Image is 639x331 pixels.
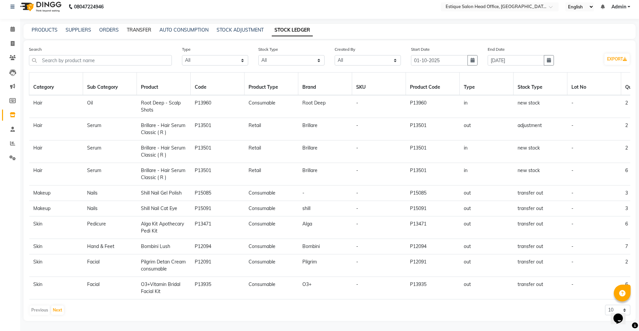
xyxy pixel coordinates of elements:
[272,24,313,36] a: STOCK LEDGER
[460,73,514,95] th: Type
[191,163,245,185] td: P13501
[352,254,406,277] td: -
[83,118,137,140] td: Serum
[191,216,245,239] td: P13471
[514,95,567,118] td: new stock
[298,216,352,239] td: Alga
[245,73,298,95] th: Product Type
[460,140,514,163] td: in
[567,118,621,140] td: -
[514,277,567,299] td: transfer out
[245,216,298,239] td: Consumable
[611,3,626,10] span: Admin
[514,163,567,185] td: new stock
[352,277,406,299] td: -
[298,163,352,185] td: Brillare
[352,239,406,254] td: -
[141,205,177,211] span: Shill Nail Cat Eye
[460,118,514,140] td: out
[298,239,352,254] td: Bombini
[460,254,514,277] td: out
[83,140,137,163] td: Serum
[245,254,298,277] td: Consumable
[191,73,245,95] th: Code
[298,277,352,299] td: O3+
[567,163,621,185] td: -
[406,73,460,95] th: Product Code
[29,201,83,216] td: Makeup
[83,201,137,216] td: Nails
[245,140,298,163] td: Retail
[406,118,460,140] td: P13501
[406,277,460,299] td: P13935
[141,259,186,272] span: Pilgrim Detan Cream consumable
[514,140,567,163] td: new stock
[141,122,185,135] span: Brillare - Hair Serum Classic ( R )
[137,73,191,95] th: Product
[83,239,137,254] td: Hand & Feet
[29,140,83,163] td: Hair
[298,201,352,216] td: shill
[141,145,185,158] span: Brillare - Hair Serum Classic ( R )
[567,277,621,299] td: -
[567,95,621,118] td: -
[604,53,630,65] button: EXPORT
[514,118,567,140] td: adjustment
[567,185,621,201] td: -
[83,216,137,239] td: Pedicure
[298,95,352,118] td: Root Deep
[514,73,567,95] th: Stock Type
[352,216,406,239] td: -
[298,73,352,95] th: Brand
[191,201,245,216] td: P15091
[352,95,406,118] td: -
[460,239,514,254] td: out
[29,277,83,299] td: Skin
[29,46,42,52] label: Search
[298,118,352,140] td: Brillare
[245,201,298,216] td: Consumable
[29,73,83,95] th: Category
[83,185,137,201] td: Nails
[127,27,151,33] a: TRANSFER
[298,254,352,277] td: Pilgrim
[191,185,245,201] td: P15085
[411,46,430,52] label: Start Date
[567,216,621,239] td: -
[83,163,137,185] td: Serum
[29,95,83,118] td: Hair
[335,46,355,52] label: Created By
[191,239,245,254] td: P12094
[32,27,58,33] a: PRODUCTS
[66,27,91,33] a: SUPPLIERS
[182,46,191,52] label: Type
[460,216,514,239] td: out
[406,216,460,239] td: P13471
[245,95,298,118] td: Consumable
[460,201,514,216] td: out
[567,254,621,277] td: -
[352,118,406,140] td: -
[460,185,514,201] td: out
[141,243,170,249] span: Bombini Lush
[245,185,298,201] td: Consumable
[460,95,514,118] td: in
[141,100,181,113] span: Root Deep - Scalp Shots
[191,277,245,299] td: P13935
[83,254,137,277] td: Facial
[245,163,298,185] td: Retail
[460,163,514,185] td: in
[514,239,567,254] td: transfer out
[514,185,567,201] td: transfer out
[567,239,621,254] td: -
[406,201,460,216] td: P15091
[245,277,298,299] td: Consumable
[352,163,406,185] td: -
[29,185,83,201] td: Makeup
[29,216,83,239] td: Skin
[141,221,184,234] span: Alga Kit Apothecary Pedi Kit
[191,254,245,277] td: P12091
[29,163,83,185] td: Hair
[191,95,245,118] td: P13960
[83,73,137,95] th: Sub Category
